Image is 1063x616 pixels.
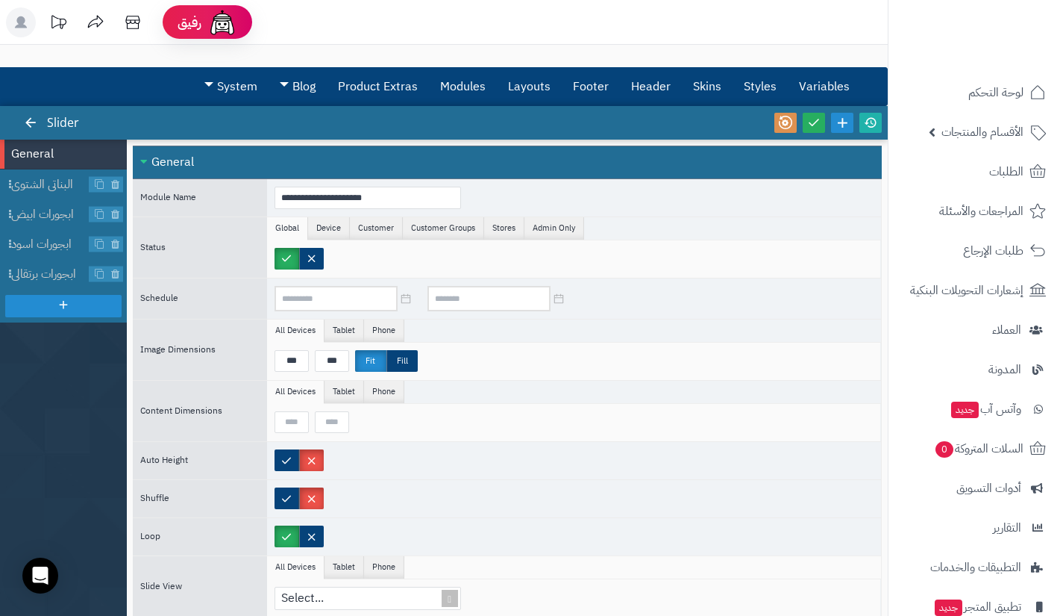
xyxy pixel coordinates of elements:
span: جديد [935,600,962,616]
span: السلات المتروكة [934,438,1023,459]
li: All Devices [267,320,324,342]
span: الطلبات [989,161,1023,182]
a: لوحة التحكم [897,75,1054,111]
span: إشعارات التحويلات البنكية [910,280,1023,301]
span: التطبيقات والخدمات [930,557,1021,578]
li: Tablet [324,320,364,342]
span: ابجورات اسود [11,236,90,253]
span: المدونة [988,359,1021,380]
a: تحديثات المنصة [40,7,77,41]
span: رفيق [178,13,201,31]
li: Phone [364,556,404,579]
li: Phone [364,381,404,403]
div: General [133,146,882,179]
li: Tablet [324,556,364,579]
a: Variables [788,68,861,105]
img: logo-2.png [962,40,1049,72]
div: Slider [27,106,94,140]
li: Device [308,217,350,240]
span: الأقسام والمنتجات [941,122,1023,143]
span: Content Dimensions [140,404,222,417]
span: البناتي الشتوي [11,176,90,193]
a: Skins [682,68,733,105]
li: Phone [364,320,404,342]
label: Fit [355,350,386,372]
li: Admin Only [524,217,584,240]
a: الطلبات [897,154,1054,190]
span: Status [140,240,166,254]
span: وآتس آب [950,399,1021,420]
span: Module Name [140,190,196,204]
span: المراجعات والأسئلة [939,201,1023,222]
span: Slide View [140,579,182,593]
li: All Devices [267,556,324,579]
li: Tablet [324,381,364,403]
span: العملاء [992,320,1021,340]
a: السلات المتروكة0 [897,431,1054,467]
a: طلبات الإرجاع [897,233,1054,269]
span: التقارير [993,517,1021,538]
a: System [193,68,269,105]
a: العملاء [897,312,1054,348]
div: Open Intercom Messenger [22,558,58,594]
span: Image Dimensions [140,343,216,356]
span: Auto Height [140,453,188,467]
label: Fill [386,350,418,372]
div: Select... [275,588,448,609]
span: أدوات التسويق [956,478,1021,499]
a: Layouts [497,68,562,105]
a: Styles [733,68,788,105]
span: ابجورات ابيض [11,206,90,223]
span: 0 [935,441,953,458]
li: Stores [484,217,524,240]
span: طلبات الإرجاع [963,240,1023,261]
span: Shuffle [140,491,169,505]
a: إشعارات التحويلات البنكية [897,273,1054,308]
a: التطبيقات والخدمات [897,550,1054,585]
a: وآتس آبجديد [897,391,1054,427]
a: التقارير [897,510,1054,546]
span: Loop [140,529,160,543]
span: Schedule [140,291,178,305]
span: جديد [951,402,979,418]
a: Product Extras [327,68,429,105]
span: لوحة التحكم [968,82,1023,103]
a: المدونة [897,352,1054,388]
a: Blog [269,68,327,105]
a: Modules [429,68,497,105]
li: Customer [350,217,403,240]
a: أدوات التسويق [897,470,1054,506]
li: All Devices [267,381,324,403]
li: Customer Groups [403,217,484,240]
a: Footer [562,68,620,105]
span: ابجورات برتقالي [11,266,90,283]
img: ai-face.png [207,7,237,37]
a: Header [620,68,682,105]
li: Global [267,217,308,240]
a: المراجعات والأسئلة [897,193,1054,229]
